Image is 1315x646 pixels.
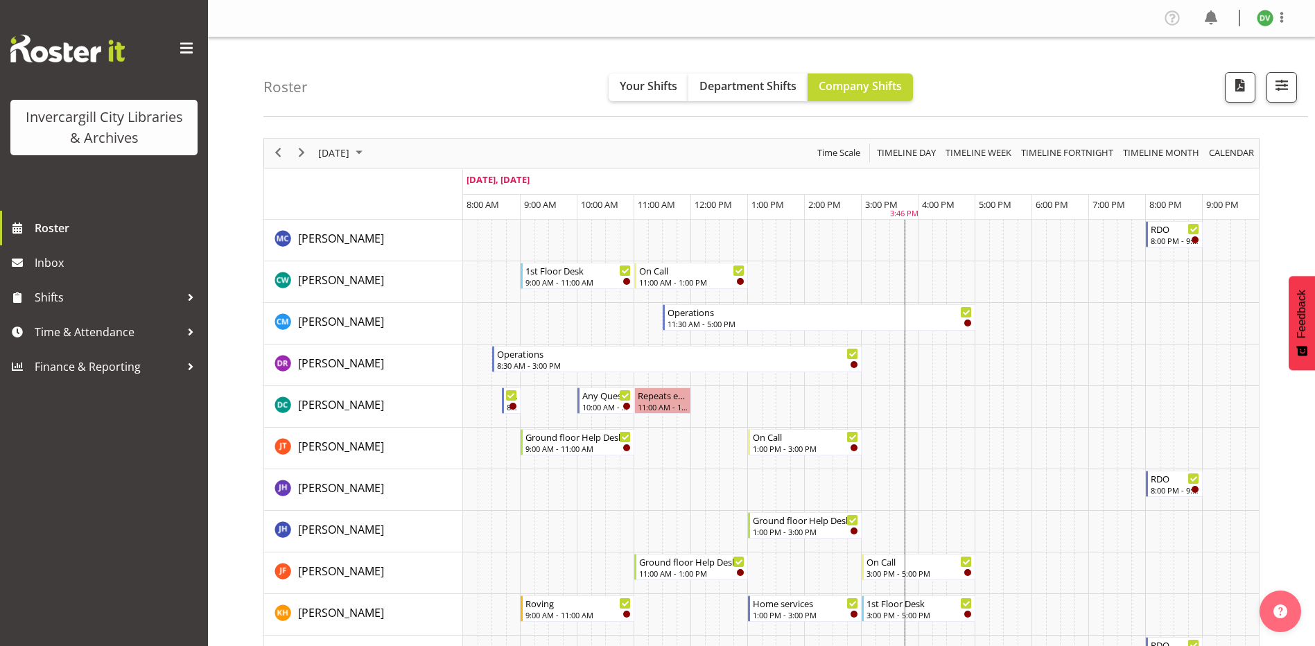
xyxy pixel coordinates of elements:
[1207,144,1257,161] button: Month
[264,303,463,344] td: Cindy Mulrooney resource
[639,263,744,277] div: On Call
[751,198,784,211] span: 1:00 PM
[521,595,634,622] div: Kaela Harley"s event - Roving Begin From Monday, October 6, 2025 at 9:00:00 AM GMT+13:00 Ends At ...
[688,73,808,101] button: Department Shifts
[668,305,972,319] div: Operations
[35,218,201,238] span: Roster
[862,554,975,580] div: Joanne Forbes"s event - On Call Begin From Monday, October 6, 2025 at 3:00:00 PM GMT+13:00 Ends A...
[264,261,463,303] td: Catherine Wilson resource
[639,277,744,288] div: 11:00 AM - 1:00 PM
[507,388,517,402] div: Newspapers
[699,78,796,94] span: Department Shifts
[525,277,631,288] div: 9:00 AM - 11:00 AM
[1151,222,1199,236] div: RDO
[1121,144,1202,161] button: Timeline Month
[875,144,939,161] button: Timeline Day
[269,144,288,161] button: Previous
[264,428,463,469] td: Glen Tomlinson resource
[663,304,975,331] div: Cindy Mulrooney"s event - Operations Begin From Monday, October 6, 2025 at 11:30:00 AM GMT+13:00 ...
[298,231,384,246] span: [PERSON_NAME]
[35,252,201,273] span: Inbox
[1092,198,1125,211] span: 7:00 PM
[1273,604,1287,618] img: help-xxl-2.png
[524,198,557,211] span: 9:00 AM
[748,429,862,455] div: Glen Tomlinson"s event - On Call Begin From Monday, October 6, 2025 at 1:00:00 PM GMT+13:00 Ends ...
[317,144,351,161] span: [DATE]
[634,387,691,414] div: Donald Cunningham"s event - Repeats every monday - Donald Cunningham Begin From Monday, October 6...
[521,263,634,289] div: Catherine Wilson"s event - 1st Floor Desk Begin From Monday, October 6, 2025 at 9:00:00 AM GMT+13...
[525,596,631,610] div: Roving
[298,480,384,496] a: [PERSON_NAME]
[862,595,975,622] div: Kaela Harley"s event - 1st Floor Desk Begin From Monday, October 6, 2025 at 3:00:00 PM GMT+13:00 ...
[298,356,384,371] span: [PERSON_NAME]
[582,401,631,412] div: 10:00 AM - 11:00 AM
[264,511,463,552] td: Jillian Hunter resource
[979,198,1011,211] span: 5:00 PM
[753,596,858,610] div: Home services
[808,198,841,211] span: 2:00 PM
[507,401,517,412] div: 8:40 AM - 9:00 AM
[1225,72,1255,103] button: Download a PDF of the roster for the current day
[639,555,744,568] div: Ground floor Help Desk
[577,387,634,414] div: Donald Cunningham"s event - Any Questions Begin From Monday, October 6, 2025 at 10:00:00 AM GMT+1...
[497,360,858,371] div: 8:30 AM - 3:00 PM
[467,198,499,211] span: 8:00 AM
[944,144,1013,161] span: Timeline Week
[525,263,631,277] div: 1st Floor Desk
[290,139,313,168] div: next period
[639,568,744,579] div: 11:00 AM - 1:00 PM
[525,443,631,454] div: 9:00 AM - 11:00 AM
[316,144,369,161] button: October 2025
[1151,471,1199,485] div: RDO
[808,73,913,101] button: Company Shifts
[521,429,634,455] div: Glen Tomlinson"s event - Ground floor Help Desk Begin From Monday, October 6, 2025 at 9:00:00 AM ...
[263,79,308,95] h4: Roster
[298,438,384,455] a: [PERSON_NAME]
[298,563,384,579] a: [PERSON_NAME]
[943,144,1014,161] button: Timeline Week
[502,387,521,414] div: Donald Cunningham"s event - Newspapers Begin From Monday, October 6, 2025 at 8:40:00 AM GMT+13:00...
[492,346,862,372] div: Debra Robinson"s event - Operations Begin From Monday, October 6, 2025 at 8:30:00 AM GMT+13:00 En...
[748,512,862,539] div: Jillian Hunter"s event - Ground floor Help Desk Begin From Monday, October 6, 2025 at 1:00:00 PM ...
[582,388,631,402] div: Any Questions
[298,522,384,537] span: [PERSON_NAME]
[1208,144,1255,161] span: calendar
[1151,484,1199,496] div: 8:00 PM - 9:00 PM
[298,604,384,621] a: [PERSON_NAME]
[1036,198,1068,211] span: 6:00 PM
[866,555,972,568] div: On Call
[1146,471,1203,497] div: Jill Harpur"s event - RDO Begin From Monday, October 6, 2025 at 8:00:00 PM GMT+13:00 Ends At Mond...
[1257,10,1273,26] img: desk-view11665.jpg
[298,439,384,454] span: [PERSON_NAME]
[1151,235,1199,246] div: 8:00 PM - 9:00 PM
[638,388,688,402] div: Repeats every [DATE] - [PERSON_NAME]
[298,396,384,413] a: [PERSON_NAME]
[313,139,371,168] div: October 6, 2025
[1206,198,1239,211] span: 9:00 PM
[876,144,937,161] span: Timeline Day
[609,73,688,101] button: Your Shifts
[866,609,972,620] div: 3:00 PM - 5:00 PM
[298,230,384,247] a: [PERSON_NAME]
[10,35,125,62] img: Rosterit website logo
[264,344,463,386] td: Debra Robinson resource
[264,594,463,636] td: Kaela Harley resource
[1149,198,1182,211] span: 8:00 PM
[1296,290,1308,338] span: Feedback
[620,78,677,94] span: Your Shifts
[819,78,902,94] span: Company Shifts
[1122,144,1201,161] span: Timeline Month
[264,220,463,261] td: Aurora Catu resource
[1020,144,1115,161] span: Timeline Fortnight
[866,596,972,610] div: 1st Floor Desk
[35,356,180,377] span: Finance & Reporting
[298,521,384,538] a: [PERSON_NAME]
[922,198,955,211] span: 4:00 PM
[1019,144,1116,161] button: Fortnight
[753,443,858,454] div: 1:00 PM - 3:00 PM
[298,313,384,330] a: [PERSON_NAME]
[668,318,972,329] div: 11:30 AM - 5:00 PM
[581,198,618,211] span: 10:00 AM
[298,480,384,496] span: [PERSON_NAME]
